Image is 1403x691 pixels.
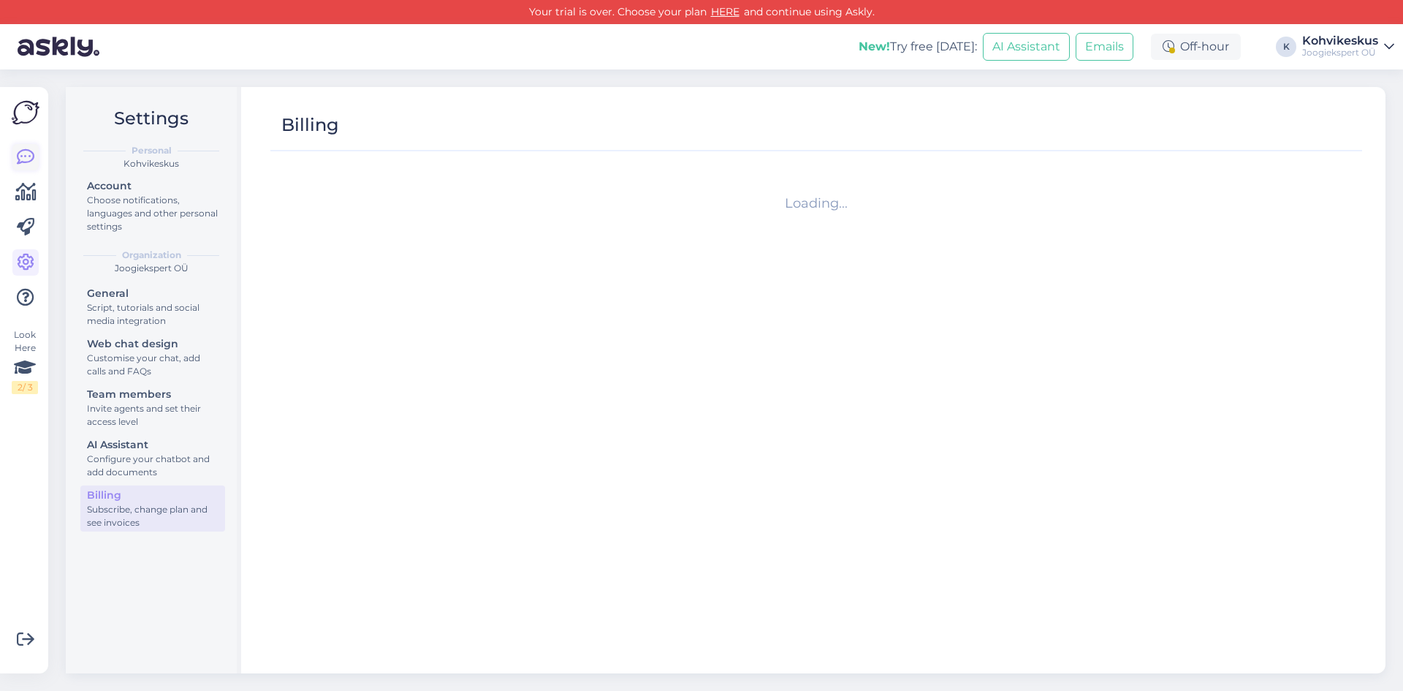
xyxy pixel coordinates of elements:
div: Billing [87,488,218,503]
div: 2 / 3 [12,381,38,394]
div: K [1276,37,1296,57]
div: Team members [87,387,218,402]
b: New! [859,39,890,53]
a: GeneralScript, tutorials and social media integration [80,284,225,330]
div: Kohvikeskus [1302,35,1378,47]
div: Billing [281,111,339,139]
button: AI Assistant [983,33,1070,61]
div: Kohvikeskus [77,157,225,170]
div: Joogiekspert OÜ [77,262,225,275]
b: Personal [132,144,172,157]
a: BillingSubscribe, change plan and see invoices [80,486,225,532]
a: KohvikeskusJoogiekspert OÜ [1302,35,1394,58]
div: AI Assistant [87,437,218,453]
div: Customise your chat, add calls and FAQs [87,352,218,378]
h2: Settings [77,105,225,132]
div: Try free [DATE]: [859,38,977,56]
div: Account [87,178,218,194]
a: AI AssistantConfigure your chatbot and add documents [80,435,225,481]
b: Organization [122,249,181,262]
div: Script, tutorials and social media integration [87,301,218,328]
div: Joogiekspert OÜ [1302,47,1378,58]
div: Choose notifications, languages and other personal settings [87,194,218,233]
div: Subscribe, change plan and see invoices [87,503,218,529]
div: Configure your chatbot and add documents [87,453,218,479]
img: Askly Logo [12,99,39,127]
div: Invite agents and set their access level [87,402,218,428]
a: HERE [707,5,744,18]
a: AccountChoose notifications, languages and other personal settings [80,176,225,235]
div: Loading... [276,194,1356,214]
div: General [87,286,218,301]
button: Emails [1076,33,1133,61]
div: Web chat design [87,336,218,352]
a: Team membersInvite agents and set their access level [80,385,225,431]
a: Web chat designCustomise your chat, add calls and FAQs [80,334,225,380]
div: Look Here [12,328,38,394]
div: Off-hour [1151,34,1241,60]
